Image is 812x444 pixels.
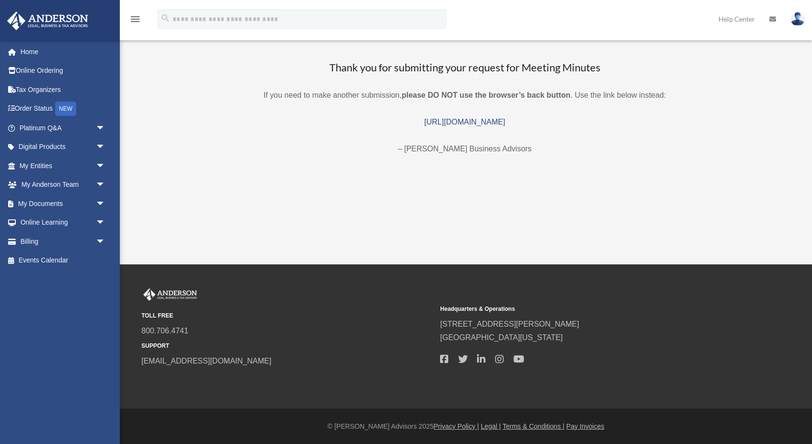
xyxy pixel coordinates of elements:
a: 800.706.4741 [141,327,188,335]
span: arrow_drop_down [96,156,115,176]
a: Home [7,42,120,61]
a: Online Learningarrow_drop_down [7,213,120,232]
a: [STREET_ADDRESS][PERSON_NAME] [440,320,579,328]
span: arrow_drop_down [96,175,115,195]
a: Terms & Conditions | [503,422,565,430]
a: Pay Invoices [566,422,604,430]
a: My Documentsarrow_drop_down [7,194,120,213]
img: Anderson Advisors Platinum Portal [4,11,91,30]
small: TOLL FREE [141,311,433,321]
a: Legal | [481,422,501,430]
span: arrow_drop_down [96,232,115,251]
a: My Anderson Teamarrow_drop_down [7,175,120,194]
b: please DO NOT use the browser’s back button [402,91,570,99]
span: arrow_drop_down [96,213,115,233]
a: Events Calendar [7,251,120,270]
span: arrow_drop_down [96,118,115,138]
img: Anderson Advisors Platinum Portal [141,288,199,301]
i: search [160,13,171,23]
p: – [PERSON_NAME] Business Advisors [129,142,800,156]
span: arrow_drop_down [96,194,115,214]
a: Billingarrow_drop_down [7,232,120,251]
a: Privacy Policy | [434,422,479,430]
i: menu [129,13,141,25]
span: arrow_drop_down [96,137,115,157]
a: Online Ordering [7,61,120,80]
a: My Entitiesarrow_drop_down [7,156,120,175]
a: [GEOGRAPHIC_DATA][US_STATE] [440,333,563,342]
a: Order StatusNEW [7,99,120,119]
small: Headquarters & Operations [440,304,732,314]
div: NEW [55,102,76,116]
a: [EMAIL_ADDRESS][DOMAIN_NAME] [141,357,271,365]
small: SUPPORT [141,341,433,351]
h3: Thank you for submitting your request for Meeting Minutes [129,60,800,75]
a: menu [129,17,141,25]
a: [URL][DOMAIN_NAME] [424,118,505,126]
a: Platinum Q&Aarrow_drop_down [7,118,120,137]
a: Digital Productsarrow_drop_down [7,137,120,157]
p: If you need to make another submission, . Use the link below instead: [129,89,800,102]
img: User Pic [790,12,805,26]
div: © [PERSON_NAME] Advisors 2025 [120,421,812,433]
a: Tax Organizers [7,80,120,99]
